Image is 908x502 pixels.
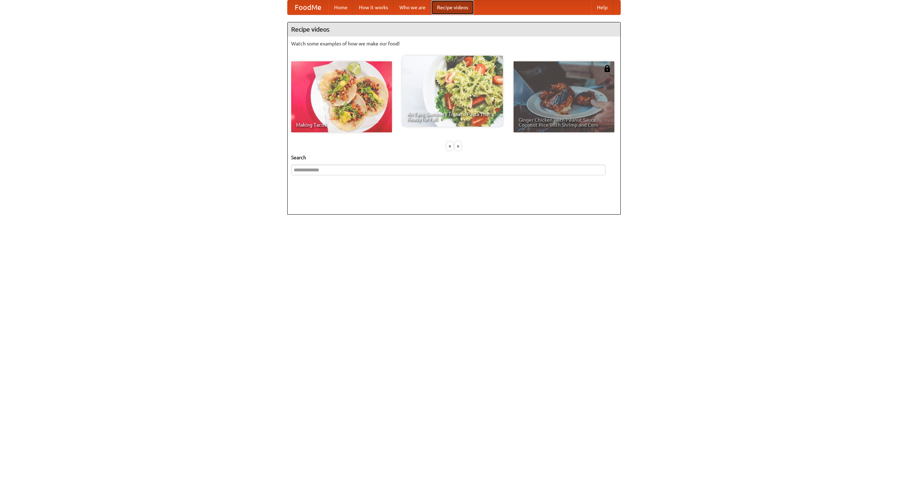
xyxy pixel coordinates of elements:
a: How it works [353,0,394,15]
span: Making Tacos [296,122,387,127]
a: Home [328,0,353,15]
h5: Search [291,154,617,161]
a: Who we are [394,0,431,15]
a: FoodMe [288,0,328,15]
a: Help [591,0,613,15]
div: » [455,142,461,150]
h4: Recipe videos [288,22,620,37]
span: An Easy, Summery Tomato Pasta That's Ready for Fall [407,112,498,122]
p: Watch some examples of how we make our food! [291,40,617,47]
a: Making Tacos [291,61,392,132]
a: An Easy, Summery Tomato Pasta That's Ready for Fall [402,56,503,127]
div: « [447,142,453,150]
img: 483408.png [604,65,611,72]
a: Recipe videos [431,0,474,15]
